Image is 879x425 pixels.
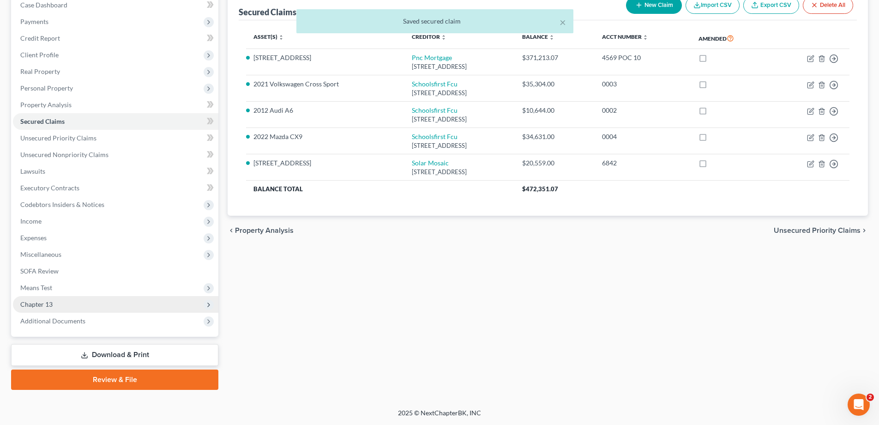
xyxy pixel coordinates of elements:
div: $371,213.07 [522,53,588,62]
div: $20,559.00 [522,158,588,168]
a: Schoolsfirst Fcu [412,106,458,114]
span: Codebtors Insiders & Notices [20,200,104,208]
div: 6842 [602,158,684,168]
div: [STREET_ADDRESS] [412,115,507,124]
span: Client Profile [20,51,59,59]
span: Unsecured Priority Claims [774,227,861,234]
span: Lawsuits [20,167,45,175]
span: SOFA Review [20,267,59,275]
div: $10,644.00 [522,106,588,115]
span: Case Dashboard [20,1,67,9]
li: 2012 Audi A6 [253,106,397,115]
span: Miscellaneous [20,250,61,258]
button: × [560,17,566,28]
iframe: Intercom live chat [848,394,870,416]
div: Secured Claims [239,6,296,18]
a: Property Analysis [13,97,218,113]
span: Unsecured Nonpriority Claims [20,151,108,158]
span: Additional Documents [20,317,85,325]
i: chevron_left [228,227,235,234]
span: Unsecured Priority Claims [20,134,96,142]
span: Property Analysis [20,101,72,109]
div: $35,304.00 [522,79,588,89]
span: 2 [867,394,874,401]
a: Executory Contracts [13,180,218,196]
span: Credit Report [20,34,60,42]
span: Executory Contracts [20,184,79,192]
a: Schoolsfirst Fcu [412,80,458,88]
a: Credit Report [13,30,218,47]
span: Expenses [20,234,47,242]
div: $34,631.00 [522,132,588,141]
a: SOFA Review [13,263,218,279]
a: Solar Mosaic [412,159,449,167]
a: Review & File [11,370,218,390]
a: Secured Claims [13,113,218,130]
span: Real Property [20,67,60,75]
div: [STREET_ADDRESS] [412,89,507,97]
span: Secured Claims [20,117,65,125]
button: chevron_left Property Analysis [228,227,294,234]
button: Unsecured Priority Claims chevron_right [774,227,868,234]
div: 2025 © NextChapterBK, INC [176,408,703,425]
i: chevron_right [861,227,868,234]
span: Personal Property [20,84,73,92]
span: Chapter 13 [20,300,53,308]
th: Balance Total [246,181,515,197]
div: Saved secured claim [304,17,566,26]
a: Unsecured Nonpriority Claims [13,146,218,163]
div: 0004 [602,132,684,141]
span: Income [20,217,42,225]
li: [STREET_ADDRESS] [253,158,397,168]
div: 4569 POC 10 [602,53,684,62]
a: Lawsuits [13,163,218,180]
li: 2021 Volkswagen Cross Sport [253,79,397,89]
span: Means Test [20,284,52,291]
a: Download & Print [11,344,218,366]
div: [STREET_ADDRESS] [412,168,507,176]
div: [STREET_ADDRESS] [412,141,507,150]
span: Property Analysis [235,227,294,234]
div: 0003 [602,79,684,89]
span: $472,351.07 [522,185,558,193]
th: Amended [691,28,771,49]
a: Pnc Mortgage [412,54,452,61]
div: 0002 [602,106,684,115]
a: Schoolsfirst Fcu [412,133,458,140]
div: [STREET_ADDRESS] [412,62,507,71]
li: 2022 Mazda CX9 [253,132,397,141]
a: Unsecured Priority Claims [13,130,218,146]
li: [STREET_ADDRESS] [253,53,397,62]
